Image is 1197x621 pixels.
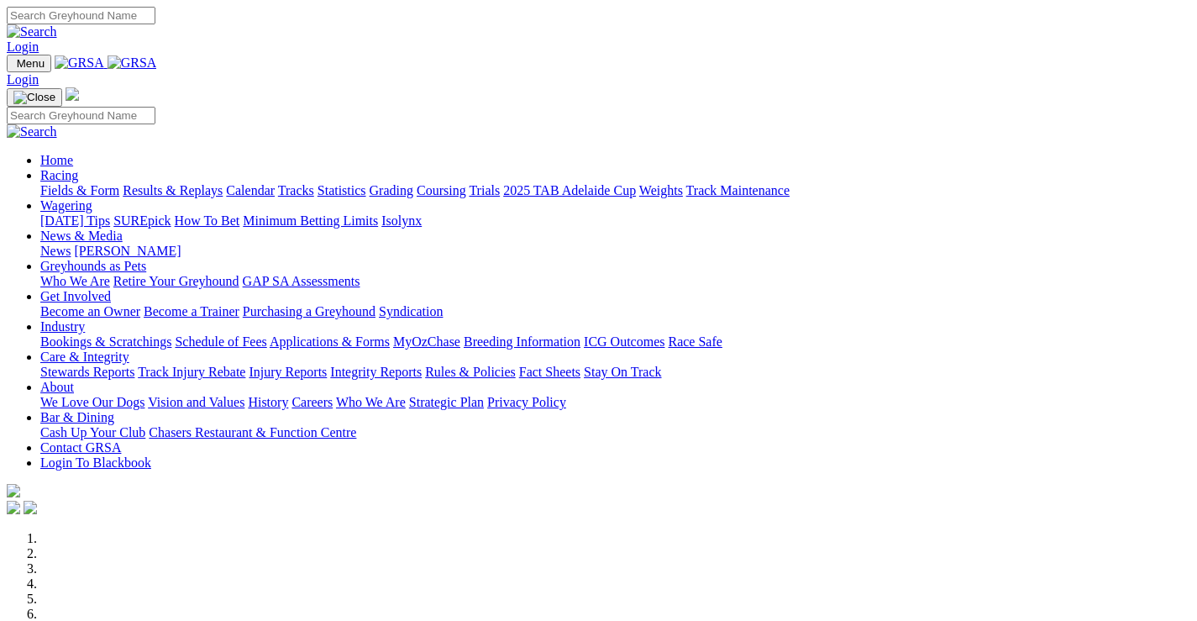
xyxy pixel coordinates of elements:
[40,183,1190,198] div: Racing
[40,455,151,470] a: Login To Blackbook
[40,259,146,273] a: Greyhounds as Pets
[249,365,327,379] a: Injury Reports
[379,304,443,318] a: Syndication
[318,183,366,197] a: Statistics
[40,365,1190,380] div: Care & Integrity
[40,365,134,379] a: Stewards Reports
[40,274,110,288] a: Who We Are
[108,55,157,71] img: GRSA
[469,183,500,197] a: Trials
[40,440,121,455] a: Contact GRSA
[123,183,223,197] a: Results & Replays
[40,213,1190,229] div: Wagering
[40,395,1190,410] div: About
[40,244,1190,259] div: News & Media
[40,425,145,439] a: Cash Up Your Club
[7,484,20,497] img: logo-grsa-white.png
[13,91,55,104] img: Close
[243,304,375,318] a: Purchasing a Greyhound
[278,183,314,197] a: Tracks
[113,274,239,288] a: Retire Your Greyhound
[40,289,111,303] a: Get Involved
[17,57,45,70] span: Menu
[40,213,110,228] a: [DATE] Tips
[40,334,1190,350] div: Industry
[686,183,790,197] a: Track Maintenance
[40,153,73,167] a: Home
[330,365,422,379] a: Integrity Reports
[639,183,683,197] a: Weights
[40,229,123,243] a: News & Media
[7,24,57,39] img: Search
[7,39,39,54] a: Login
[40,319,85,334] a: Industry
[40,350,129,364] a: Care & Integrity
[370,183,413,197] a: Grading
[425,365,516,379] a: Rules & Policies
[503,183,636,197] a: 2025 TAB Adelaide Cup
[7,501,20,514] img: facebook.svg
[584,334,664,349] a: ICG Outcomes
[417,183,466,197] a: Coursing
[175,334,266,349] a: Schedule of Fees
[7,55,51,72] button: Toggle navigation
[519,365,580,379] a: Fact Sheets
[291,395,333,409] a: Careers
[40,274,1190,289] div: Greyhounds as Pets
[464,334,580,349] a: Breeding Information
[7,124,57,139] img: Search
[40,395,144,409] a: We Love Our Dogs
[149,425,356,439] a: Chasers Restaurant & Function Centre
[40,198,92,213] a: Wagering
[226,183,275,197] a: Calendar
[144,304,239,318] a: Become a Trainer
[66,87,79,101] img: logo-grsa-white.png
[40,168,78,182] a: Racing
[40,334,171,349] a: Bookings & Scratchings
[175,213,240,228] a: How To Bet
[7,72,39,87] a: Login
[40,425,1190,440] div: Bar & Dining
[243,274,360,288] a: GAP SA Assessments
[24,501,37,514] img: twitter.svg
[148,395,244,409] a: Vision and Values
[40,410,114,424] a: Bar & Dining
[40,380,74,394] a: About
[409,395,484,409] a: Strategic Plan
[248,395,288,409] a: History
[40,304,140,318] a: Become an Owner
[113,213,171,228] a: SUREpick
[243,213,378,228] a: Minimum Betting Limits
[7,107,155,124] input: Search
[381,213,422,228] a: Isolynx
[40,244,71,258] a: News
[7,88,62,107] button: Toggle navigation
[74,244,181,258] a: [PERSON_NAME]
[336,395,406,409] a: Who We Are
[487,395,566,409] a: Privacy Policy
[40,304,1190,319] div: Get Involved
[668,334,722,349] a: Race Safe
[138,365,245,379] a: Track Injury Rebate
[55,55,104,71] img: GRSA
[7,7,155,24] input: Search
[270,334,390,349] a: Applications & Forms
[393,334,460,349] a: MyOzChase
[40,183,119,197] a: Fields & Form
[584,365,661,379] a: Stay On Track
